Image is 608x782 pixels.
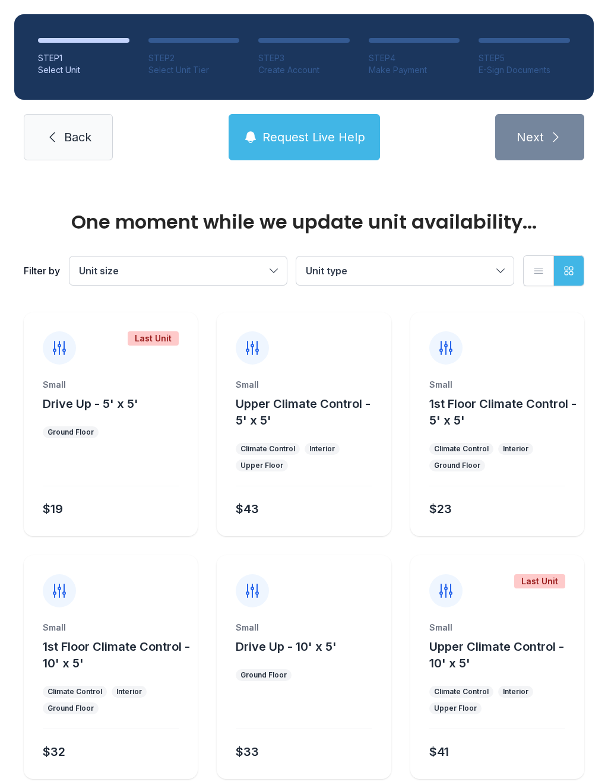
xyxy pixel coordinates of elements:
[240,461,283,470] div: Upper Floor
[38,52,129,64] div: STEP 1
[514,574,565,588] div: Last Unit
[434,687,489,696] div: Climate Control
[429,622,565,634] div: Small
[369,64,460,76] div: Make Payment
[306,265,347,277] span: Unit type
[43,639,190,670] span: 1st Floor Climate Control - 10' x 5'
[43,622,179,634] div: Small
[43,395,138,412] button: Drive Up - 5' x 5'
[503,687,528,696] div: Interior
[309,444,335,454] div: Interior
[43,397,138,411] span: Drive Up - 5' x 5'
[258,52,350,64] div: STEP 3
[47,428,94,437] div: Ground Floor
[429,501,452,517] div: $23
[236,379,372,391] div: Small
[434,444,489,454] div: Climate Control
[236,395,386,429] button: Upper Climate Control - 5' x 5'
[517,129,544,145] span: Next
[429,638,579,672] button: Upper Climate Control - 10' x 5'
[116,687,142,696] div: Interior
[369,52,460,64] div: STEP 4
[24,213,584,232] div: One moment while we update unit availability...
[47,704,94,713] div: Ground Floor
[479,64,570,76] div: E-Sign Documents
[429,395,579,429] button: 1st Floor Climate Control - 5' x 5'
[240,670,287,680] div: Ground Floor
[148,64,240,76] div: Select Unit Tier
[479,52,570,64] div: STEP 5
[43,743,65,760] div: $32
[43,638,193,672] button: 1st Floor Climate Control - 10' x 5'
[148,52,240,64] div: STEP 2
[69,257,287,285] button: Unit size
[429,639,564,670] span: Upper Climate Control - 10' x 5'
[47,687,102,696] div: Climate Control
[429,379,565,391] div: Small
[236,501,259,517] div: $43
[503,444,528,454] div: Interior
[236,743,259,760] div: $33
[429,743,449,760] div: $41
[434,461,480,470] div: Ground Floor
[236,397,370,428] span: Upper Climate Control - 5' x 5'
[236,622,372,634] div: Small
[296,257,514,285] button: Unit type
[79,265,119,277] span: Unit size
[43,501,63,517] div: $19
[434,704,477,713] div: Upper Floor
[258,64,350,76] div: Create Account
[429,397,577,428] span: 1st Floor Climate Control - 5' x 5'
[64,129,91,145] span: Back
[24,264,60,278] div: Filter by
[236,638,337,655] button: Drive Up - 10' x 5'
[240,444,295,454] div: Climate Control
[38,64,129,76] div: Select Unit
[43,379,179,391] div: Small
[262,129,365,145] span: Request Live Help
[128,331,179,346] div: Last Unit
[236,639,337,654] span: Drive Up - 10' x 5'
